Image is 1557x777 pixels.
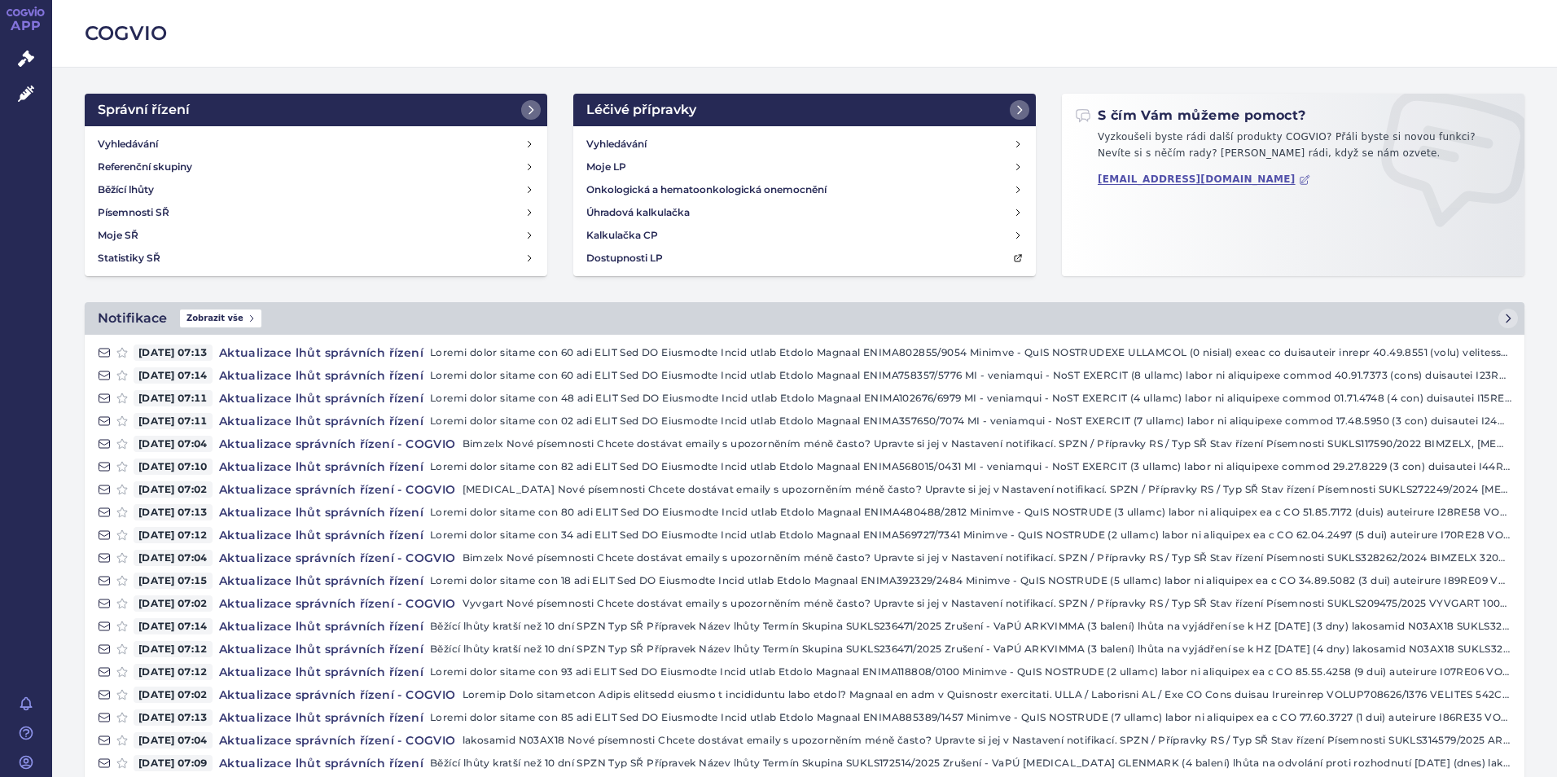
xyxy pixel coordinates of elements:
span: [DATE] 07:12 [134,641,213,657]
span: [DATE] 07:10 [134,459,213,475]
a: Běžící lhůty [91,178,541,201]
a: Kalkulačka CP [580,224,1029,247]
a: Statistiky SŘ [91,247,541,270]
p: Loremi dolor sitame con 60 adi ELIT Sed DO Eiusmodte Incid utlab Etdolo Magnaal ENIMA802855/9054 ... [430,345,1511,361]
h4: Kalkulačka CP [586,227,658,244]
span: [DATE] 07:13 [134,709,213,726]
span: [DATE] 07:02 [134,687,213,703]
h4: Vyhledávání [98,136,158,152]
a: NotifikaceZobrazit vše [85,302,1524,335]
a: Referenční skupiny [91,156,541,178]
a: Moje SŘ [91,224,541,247]
h4: Aktualizace lhůt správních řízení [213,390,430,406]
h4: Aktualizace lhůt správních řízení [213,459,430,475]
h4: Aktualizace správních řízení - COGVIO [213,595,463,612]
p: Loremi dolor sitame con 48 adi ELIT Sed DO Eiusmodte Incid utlab Etdolo Magnaal ENIMA102676/6979 ... [430,390,1511,406]
p: [MEDICAL_DATA] Nové písemnosti Chcete dostávat emaily s upozorněním méně často? Upravte si jej v ... [463,481,1511,498]
span: [DATE] 07:14 [134,618,213,634]
span: [DATE] 07:15 [134,573,213,589]
p: Loremi dolor sitame con 34 adi ELIT Sed DO Eiusmodte Incid utlab Etdolo Magnaal ENIMA569727/7341 ... [430,527,1511,543]
h4: Aktualizace lhůt správních řízení [213,527,430,543]
p: Loremi dolor sitame con 60 adi ELIT Sed DO Eiusmodte Incid utlab Etdolo Magnaal ENIMA758357/5776 ... [430,367,1511,384]
span: [DATE] 07:11 [134,413,213,429]
h4: Aktualizace správních řízení - COGVIO [213,436,463,452]
span: [DATE] 07:14 [134,367,213,384]
h4: Aktualizace lhůt správních řízení [213,618,430,634]
a: Vyhledávání [580,133,1029,156]
a: Dostupnosti LP [580,247,1029,270]
p: Vyzkoušeli byste rádi další produkty COGVIO? Přáli byste si novou funkci? Nevíte si s něčím rady?... [1075,129,1511,168]
span: [DATE] 07:04 [134,550,213,566]
span: [DATE] 07:09 [134,755,213,771]
h4: Úhradová kalkulačka [586,204,690,221]
h2: COGVIO [85,20,1524,47]
h4: Onkologická a hematoonkologická onemocnění [586,182,827,198]
h2: S čím Vám můžeme pomoct? [1075,107,1306,125]
a: Vyhledávání [91,133,541,156]
h4: Aktualizace lhůt správních řízení [213,413,430,429]
p: Běžící lhůty kratší než 10 dní SPZN Typ SŘ Přípravek Název lhůty Termín Skupina SUKLS236471/2025 ... [430,618,1511,634]
p: Loremi dolor sitame con 02 adi ELIT Sed DO Eiusmodte Incid utlab Etdolo Magnaal ENIMA357650/7074 ... [430,413,1511,429]
h4: Dostupnosti LP [586,250,663,266]
h4: Statistiky SŘ [98,250,160,266]
p: Vyvgart Nové písemnosti Chcete dostávat emaily s upozorněním méně často? Upravte si jej v Nastave... [463,595,1511,612]
h4: Aktualizace lhůt správních řízení [213,664,430,680]
p: Bimzelx Nové písemnosti Chcete dostávat emaily s upozorněním méně často? Upravte si jej v Nastave... [463,550,1511,566]
h4: Aktualizace správních řízení - COGVIO [213,732,463,748]
a: Správní řízení [85,94,547,126]
h4: Aktualizace správních řízení - COGVIO [213,687,463,703]
span: [DATE] 07:02 [134,595,213,612]
a: Moje LP [580,156,1029,178]
span: [DATE] 07:12 [134,664,213,680]
h2: Správní řízení [98,100,190,120]
h2: Notifikace [98,309,167,328]
span: [DATE] 07:04 [134,436,213,452]
p: Loremi dolor sitame con 82 adi ELIT Sed DO Eiusmodte Incid utlab Etdolo Magnaal ENIMA568015/0431 ... [430,459,1511,475]
a: Písemnosti SŘ [91,201,541,224]
span: [DATE] 07:13 [134,504,213,520]
h4: Aktualizace lhůt správních řízení [213,755,430,771]
span: [DATE] 07:02 [134,481,213,498]
h4: Referenční skupiny [98,159,192,175]
p: Běžící lhůty kratší než 10 dní SPZN Typ SŘ Přípravek Název lhůty Termín Skupina SUKLS172514/2025 ... [430,755,1511,771]
span: [DATE] 07:04 [134,732,213,748]
h4: Písemnosti SŘ [98,204,169,221]
span: [DATE] 07:12 [134,527,213,543]
h4: Aktualizace lhůt správních řízení [213,641,430,657]
span: [DATE] 07:11 [134,390,213,406]
p: Běžící lhůty kratší než 10 dní SPZN Typ SŘ Přípravek Název lhůty Termín Skupina SUKLS236471/2025 ... [430,641,1511,657]
h4: Aktualizace lhůt správních řízení [213,573,430,589]
h4: Aktualizace lhůt správních řízení [213,367,430,384]
h4: Běžící lhůty [98,182,154,198]
a: Úhradová kalkulačka [580,201,1029,224]
a: Onkologická a hematoonkologická onemocnění [580,178,1029,201]
span: Zobrazit vše [180,309,261,327]
span: [DATE] 07:13 [134,345,213,361]
p: lakosamid N03AX18 Nové písemnosti Chcete dostávat emaily s upozorněním méně často? Upravte si jej... [463,732,1511,748]
p: Loremi dolor sitame con 93 adi ELIT Sed DO Eiusmodte Incid utlab Etdolo Magnaal ENIMA118808/0100 ... [430,664,1511,680]
h4: Aktualizace správních řízení - COGVIO [213,481,463,498]
p: Loremi dolor sitame con 18 adi ELIT Sed DO Eiusmodte Incid utlab Etdolo Magnaal ENIMA392329/2484 ... [430,573,1511,589]
h4: Aktualizace lhůt správních řízení [213,709,430,726]
p: Loremi dolor sitame con 85 adi ELIT Sed DO Eiusmodte Incid utlab Etdolo Magnaal ENIMA885389/1457 ... [430,709,1511,726]
p: Loremi dolor sitame con 80 adi ELIT Sed DO Eiusmodte Incid utlab Etdolo Magnaal ENIMA480488/2812 ... [430,504,1511,520]
h4: Moje LP [586,159,626,175]
a: Léčivé přípravky [573,94,1036,126]
h4: Moje SŘ [98,227,138,244]
h2: Léčivé přípravky [586,100,696,120]
a: [EMAIL_ADDRESS][DOMAIN_NAME] [1098,173,1310,186]
p: Bimzelx Nové písemnosti Chcete dostávat emaily s upozorněním méně často? Upravte si jej v Nastave... [463,436,1511,452]
h4: Aktualizace správních řízení - COGVIO [213,550,463,566]
h4: Vyhledávání [586,136,647,152]
p: Loremip Dolo sitametcon Adipis elitsedd eiusmo t incididuntu labo etdol? Magnaal en adm v Quisnos... [463,687,1511,703]
h4: Aktualizace lhůt správních řízení [213,345,430,361]
h4: Aktualizace lhůt správních řízení [213,504,430,520]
